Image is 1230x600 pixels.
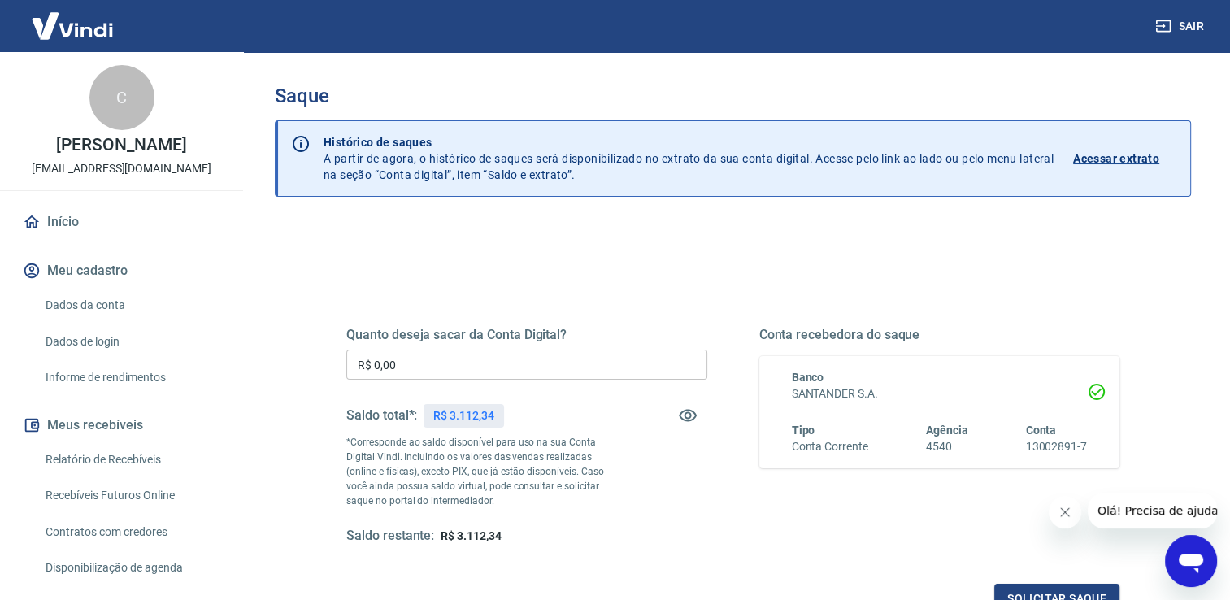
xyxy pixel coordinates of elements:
[89,65,154,130] div: C
[39,515,224,549] a: Contratos com credores
[39,551,224,585] a: Disponibilização de agenda
[39,289,224,322] a: Dados da conta
[39,479,224,512] a: Recebíveis Futuros Online
[20,407,224,443] button: Meus recebíveis
[324,134,1054,183] p: A partir de agora, o histórico de saques será disponibilizado no extrato da sua conta digital. Ac...
[433,407,493,424] p: R$ 3.112,34
[792,438,868,455] h6: Conta Corrente
[275,85,1191,107] h3: Saque
[1049,496,1081,528] iframe: Fechar mensagem
[926,438,968,455] h6: 4540
[792,385,1088,402] h6: SANTANDER S.A.
[39,361,224,394] a: Informe de rendimentos
[926,424,968,437] span: Agência
[1025,438,1087,455] h6: 13002891-7
[20,253,224,289] button: Meu cadastro
[441,529,501,542] span: R$ 3.112,34
[39,325,224,359] a: Dados de login
[759,327,1120,343] h5: Conta recebedora do saque
[39,443,224,476] a: Relatório de Recebíveis
[20,204,224,240] a: Início
[56,137,186,154] p: [PERSON_NAME]
[346,435,617,508] p: *Corresponde ao saldo disponível para uso na sua Conta Digital Vindi. Incluindo os valores das ve...
[1152,11,1210,41] button: Sair
[792,424,815,437] span: Tipo
[346,528,434,545] h5: Saldo restante:
[1088,493,1217,528] iframe: Mensagem da empresa
[1073,150,1159,167] p: Acessar extrato
[20,1,125,50] img: Vindi
[1165,535,1217,587] iframe: Botão para abrir a janela de mensagens
[324,134,1054,150] p: Histórico de saques
[792,371,824,384] span: Banco
[346,407,417,424] h5: Saldo total*:
[346,327,707,343] h5: Quanto deseja sacar da Conta Digital?
[10,11,137,24] span: Olá! Precisa de ajuda?
[32,160,211,177] p: [EMAIL_ADDRESS][DOMAIN_NAME]
[1025,424,1056,437] span: Conta
[1073,134,1177,183] a: Acessar extrato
